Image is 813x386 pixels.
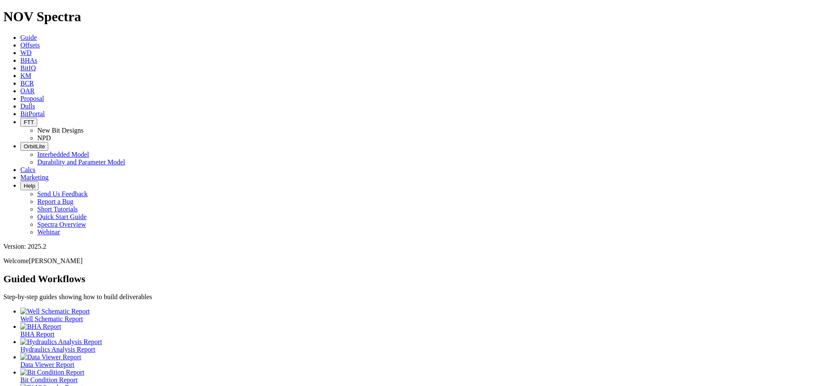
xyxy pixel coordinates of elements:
span: FTT [24,119,34,125]
a: OAR [20,87,35,94]
a: KM [20,72,31,79]
img: Bit Condition Report [20,369,84,376]
span: [PERSON_NAME] [29,257,83,264]
span: Hydraulics Analysis Report [20,346,95,353]
a: Quick Start Guide [37,213,86,220]
a: BCR [20,80,34,87]
a: Durability and Parameter Model [37,158,125,166]
div: Version: 2025.2 [3,243,810,250]
a: Bit Condition Report Bit Condition Report [20,369,810,383]
span: OrbitLite [24,143,45,150]
a: Marketing [20,174,49,181]
a: BitIQ [20,64,36,72]
p: Step-by-step guides showing how to build deliverables [3,293,810,301]
a: WD [20,49,32,56]
span: Bit Condition Report [20,376,77,383]
a: Hydraulics Analysis Report Hydraulics Analysis Report [20,338,810,353]
span: BHA Report [20,330,54,338]
a: Spectra Overview [37,221,86,228]
button: Help [20,181,39,190]
a: BitPortal [20,110,45,117]
button: FTT [20,118,37,127]
span: Well Schematic Report [20,315,83,322]
a: Calcs [20,166,36,173]
img: Well Schematic Report [20,308,90,315]
a: Proposal [20,95,44,102]
a: BHAs [20,57,37,64]
a: Well Schematic Report Well Schematic Report [20,308,810,322]
span: Help [24,183,35,189]
a: BHA Report BHA Report [20,323,810,338]
img: BHA Report [20,323,61,330]
a: New Bit Designs [37,127,83,134]
button: OrbitLite [20,142,48,151]
img: Hydraulics Analysis Report [20,338,102,346]
a: Data Viewer Report Data Viewer Report [20,353,810,368]
a: Interbedded Model [37,151,89,158]
a: Report a Bug [37,198,73,205]
a: NPD [37,134,51,142]
span: Data Viewer Report [20,361,75,368]
h1: NOV Spectra [3,9,810,25]
a: Dulls [20,103,35,110]
a: Short Tutorials [37,205,78,213]
a: Guide [20,34,37,41]
a: Send Us Feedback [37,190,88,197]
p: Welcome [3,257,810,265]
img: Data Viewer Report [20,353,81,361]
h2: Guided Workflows [3,273,810,285]
a: Offsets [20,42,40,49]
a: Webinar [37,228,60,236]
